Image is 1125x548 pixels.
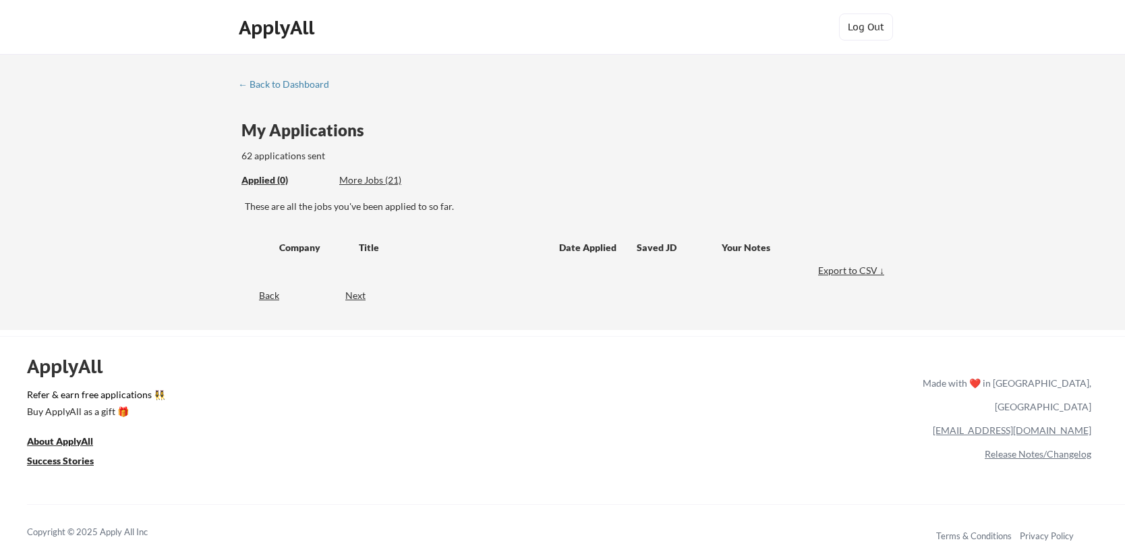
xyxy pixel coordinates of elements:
div: Back [238,289,279,302]
div: These are all the jobs you've been applied to so far. [241,173,329,188]
div: ApplyAll [239,16,318,39]
a: Release Notes/Changelog [985,448,1091,460]
div: Copyright © 2025 Apply All Inc [27,526,182,539]
a: Success Stories [27,454,112,470]
div: 62 applications sent [241,149,502,163]
a: Refer & earn free applications 👯‍♀️ [27,390,641,404]
div: Date Applied [559,241,618,254]
div: Your Notes [722,241,875,254]
a: Buy ApplyAll as a gift 🎁 [27,404,162,421]
div: ← Back to Dashboard [238,80,339,89]
div: These are job applications we think you'd be a good fit for, but couldn't apply you to automatica... [339,173,438,188]
a: [EMAIL_ADDRESS][DOMAIN_NAME] [933,424,1091,436]
button: Log Out [839,13,893,40]
a: Terms & Conditions [936,530,1012,541]
div: Applied (0) [241,173,329,187]
div: These are all the jobs you've been applied to so far. [245,200,888,213]
a: ← Back to Dashboard [238,79,339,92]
div: Made with ❤️ in [GEOGRAPHIC_DATA], [GEOGRAPHIC_DATA] [917,371,1091,418]
div: Next [345,289,381,302]
a: About ApplyAll [27,434,112,451]
div: Saved JD [637,235,722,259]
u: About ApplyAll [27,435,93,447]
a: Privacy Policy [1020,530,1074,541]
div: More Jobs (21) [339,173,438,187]
div: My Applications [241,122,375,138]
div: ApplyAll [27,355,118,378]
div: Export to CSV ↓ [818,264,888,277]
div: Buy ApplyAll as a gift 🎁 [27,407,162,416]
u: Success Stories [27,455,94,466]
div: Company [279,241,347,254]
div: Title [359,241,546,254]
